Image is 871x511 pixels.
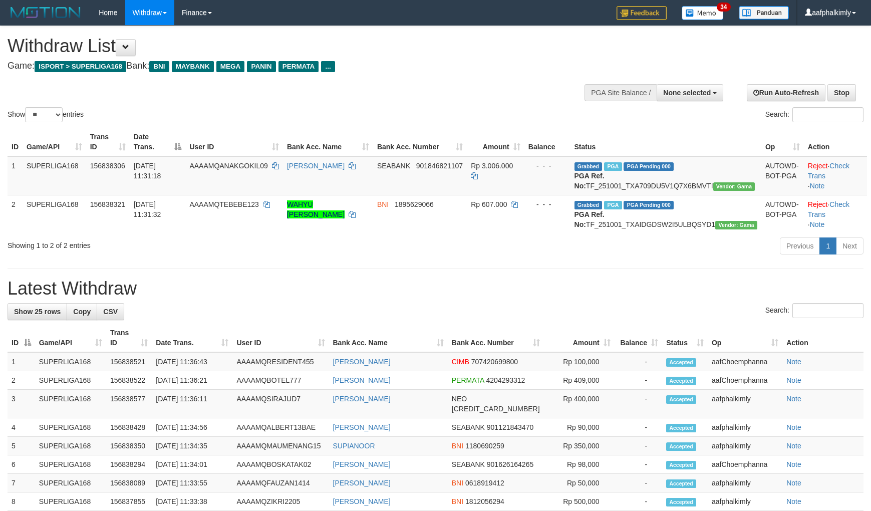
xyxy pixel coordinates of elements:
td: AUTOWD-BOT-PGA [761,195,804,233]
td: AAAAMQBOSKATAK02 [232,455,329,474]
td: 4 [8,418,35,437]
td: Rp 500,000 [544,492,615,511]
span: PERMATA [278,61,319,72]
th: Date Trans.: activate to sort column descending [130,128,186,156]
td: SUPERLIGA168 [35,352,106,371]
td: Rp 100,000 [544,352,615,371]
div: - - - [528,161,566,171]
span: CSV [103,308,118,316]
span: ... [321,61,335,72]
td: aafChoemphanna [708,455,782,474]
td: [DATE] 11:33:38 [152,492,232,511]
b: PGA Ref. No: [574,172,605,190]
div: PGA Site Balance / [585,84,657,101]
td: aafphalkimly [708,492,782,511]
span: 156838306 [90,162,125,170]
td: SUPERLIGA168 [35,455,106,474]
span: AAAAMQTEBEBE123 [189,200,259,208]
td: - [615,371,663,390]
td: aafChoemphanna [708,371,782,390]
a: Stop [827,84,856,101]
span: Copy 901121843470 to clipboard [487,423,533,431]
div: Showing 1 to 2 of 2 entries [8,236,356,250]
span: PERMATA [452,376,484,384]
td: 8 [8,492,35,511]
span: Accepted [666,377,696,385]
a: Note [786,460,801,468]
td: - [615,455,663,474]
th: ID [8,128,23,156]
th: Status: activate to sort column ascending [662,324,708,352]
a: Check Trans [808,162,849,180]
a: Copy [67,303,97,320]
td: 156838522 [106,371,152,390]
td: aafphalkimly [708,418,782,437]
td: AAAAMQSIRAJUD7 [232,390,329,418]
td: · · [804,195,867,233]
td: 156838577 [106,390,152,418]
span: PANIN [247,61,275,72]
td: 5 [8,437,35,455]
a: Next [836,237,863,254]
td: SUPERLIGA168 [23,156,86,195]
td: [DATE] 11:33:55 [152,474,232,492]
a: Note [786,479,801,487]
a: CSV [97,303,124,320]
a: Note [786,376,801,384]
span: BNI [452,442,463,450]
span: Copy 707420699800 to clipboard [471,358,518,366]
span: Accepted [666,479,696,488]
td: 6 [8,455,35,474]
a: WAHYU [PERSON_NAME] [287,200,345,218]
td: 1 [8,352,35,371]
a: Note [786,442,801,450]
span: NEO [452,395,467,403]
a: [PERSON_NAME] [333,358,391,366]
span: CIMB [452,358,469,366]
a: Reject [808,200,828,208]
td: [DATE] 11:36:43 [152,352,232,371]
th: Amount: activate to sort column ascending [544,324,615,352]
td: SUPERLIGA168 [35,390,106,418]
span: Grabbed [574,201,603,209]
td: [DATE] 11:36:21 [152,371,232,390]
td: AUTOWD-BOT-PGA [761,156,804,195]
td: SUPERLIGA168 [35,474,106,492]
a: [PERSON_NAME] [333,376,391,384]
td: [DATE] 11:34:56 [152,418,232,437]
th: User ID: activate to sort column ascending [185,128,283,156]
td: Rp 400,000 [544,390,615,418]
label: Search: [765,303,863,318]
th: Trans ID: activate to sort column ascending [86,128,130,156]
a: Note [786,395,801,403]
td: aafphalkimly [708,390,782,418]
div: - - - [528,199,566,209]
td: - [615,390,663,418]
th: Game/API: activate to sort column ascending [23,128,86,156]
span: Copy 0618919412 to clipboard [465,479,504,487]
span: 156838321 [90,200,125,208]
td: - [615,418,663,437]
td: aafphalkimly [708,474,782,492]
span: [DATE] 11:31:32 [134,200,161,218]
td: Rp 409,000 [544,371,615,390]
span: Show 25 rows [14,308,61,316]
a: Note [786,497,801,505]
h1: Latest Withdraw [8,279,863,299]
a: SUPIANOOR [333,442,375,450]
span: PGA Pending [624,162,674,171]
b: PGA Ref. No: [574,210,605,228]
td: 2 [8,371,35,390]
td: SUPERLIGA168 [35,437,106,455]
th: Bank Acc. Number: activate to sort column ascending [448,324,544,352]
th: Action [782,324,863,352]
th: Op: activate to sort column ascending [761,128,804,156]
td: SUPERLIGA168 [23,195,86,233]
a: Previous [780,237,820,254]
h1: Withdraw List [8,36,570,56]
a: [PERSON_NAME] [333,479,391,487]
td: AAAAMQZIKRI2205 [232,492,329,511]
span: Copy 5859459293703475 to clipboard [452,405,540,413]
img: panduan.png [739,6,789,20]
label: Show entries [8,107,84,122]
